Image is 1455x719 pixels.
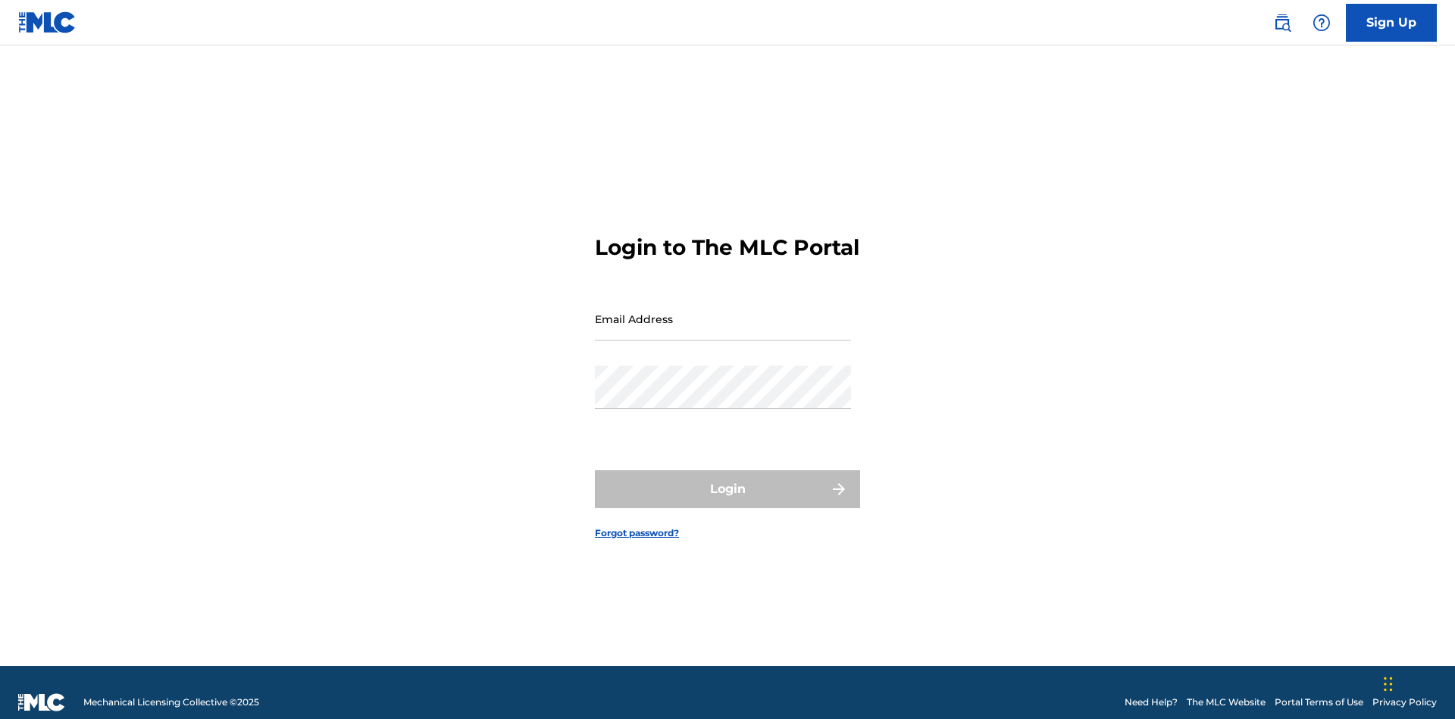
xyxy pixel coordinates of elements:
iframe: Chat Widget [1379,646,1455,719]
img: MLC Logo [18,11,77,33]
a: Need Help? [1125,695,1178,709]
div: Help [1306,8,1337,38]
img: search [1273,14,1291,32]
a: Public Search [1267,8,1297,38]
a: Forgot password? [595,526,679,540]
span: Mechanical Licensing Collective © 2025 [83,695,259,709]
a: Privacy Policy [1372,695,1437,709]
a: Sign Up [1346,4,1437,42]
h3: Login to The MLC Portal [595,234,859,261]
a: The MLC Website [1187,695,1266,709]
a: Portal Terms of Use [1275,695,1363,709]
img: logo [18,693,65,711]
img: help [1313,14,1331,32]
div: Drag [1384,661,1393,707]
